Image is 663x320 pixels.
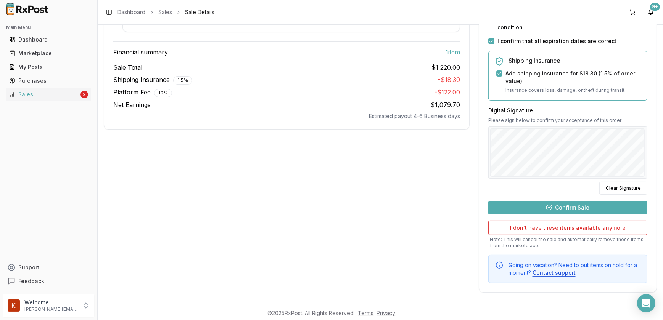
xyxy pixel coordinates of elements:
[113,75,192,85] span: Shipping Insurance
[6,46,91,60] a: Marketplace
[113,48,168,57] span: Financial summary
[117,8,145,16] a: Dashboard
[9,77,88,85] div: Purchases
[599,182,647,195] button: Clear Signature
[6,88,91,101] a: Sales2
[6,24,91,30] h2: Main Menu
[358,310,374,316] a: Terms
[173,76,192,85] div: 1.5 %
[9,36,88,43] div: Dashboard
[117,8,214,16] nav: breadcrumb
[3,34,94,46] button: Dashboard
[431,101,460,109] span: $1,079.70
[18,277,44,285] span: Feedback
[3,274,94,288] button: Feedback
[637,294,655,312] div: Open Intercom Messenger
[488,201,647,214] button: Confirm Sale
[431,63,460,72] span: $1,220.00
[80,91,88,98] div: 2
[113,112,460,120] div: Estimated payout 4-6 Business days
[9,91,79,98] div: Sales
[158,8,172,16] a: Sales
[488,117,647,123] p: Please sign below to confirm your acceptance of this order
[3,261,94,274] button: Support
[113,63,142,72] span: Sale Total
[3,61,94,73] button: My Posts
[185,8,214,16] span: Sale Details
[113,88,172,97] span: Platform Fee
[24,306,77,312] p: [PERSON_NAME][EMAIL_ADDRESS][DOMAIN_NAME]
[488,237,647,249] p: Note: This will cancel the sale and automatically remove these items from the marketplace.
[509,261,641,277] div: Going on vacation? Need to put items on hold for a moment?
[650,3,660,11] div: 9+
[438,76,460,83] span: - $18.30
[645,6,657,18] button: 9+
[3,3,52,15] img: RxPost Logo
[434,88,460,96] span: - $122.00
[3,75,94,87] button: Purchases
[533,269,576,277] button: Contact support
[509,58,641,64] h5: Shipping Insurance
[24,299,77,306] p: Welcome
[3,47,94,59] button: Marketplace
[6,33,91,46] a: Dashboard
[505,86,641,94] p: Insurance covers loss, damage, or theft during transit.
[497,37,616,45] label: I confirm that all expiration dates are correct
[446,48,460,57] span: 1 item
[488,221,647,235] button: I don't have these items available anymore
[9,63,88,71] div: My Posts
[113,100,151,109] span: Net Earnings
[3,88,94,101] button: Sales2
[505,70,641,85] label: Add shipping insurance for $18.30 ( 1.5 % of order value)
[154,89,172,97] div: 10 %
[9,50,88,57] div: Marketplace
[6,60,91,74] a: My Posts
[8,299,20,312] img: User avatar
[488,107,647,114] h3: Digital Signature
[377,310,396,316] a: Privacy
[6,74,91,88] a: Purchases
